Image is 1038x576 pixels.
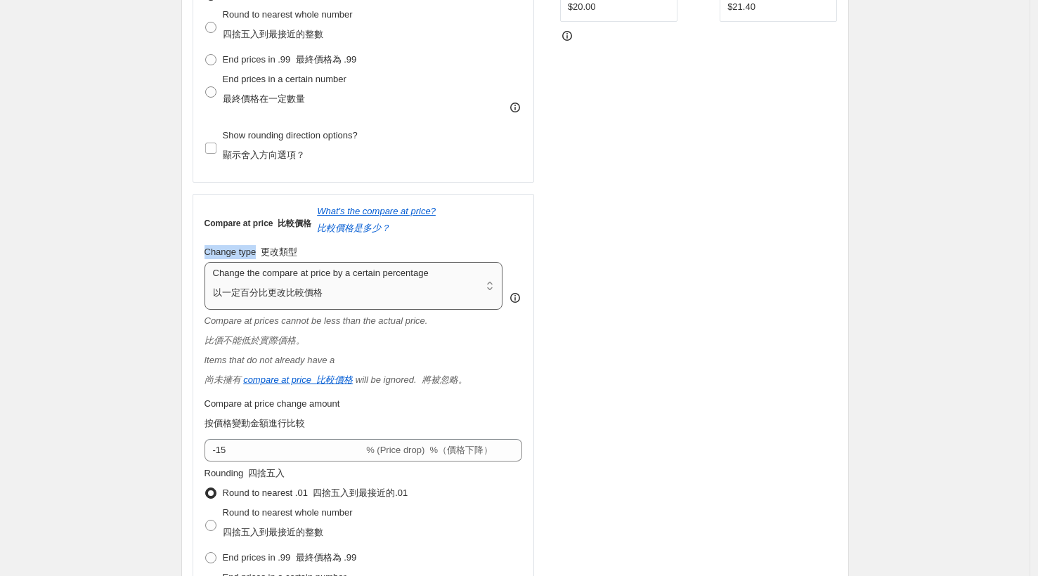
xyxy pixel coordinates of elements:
[317,223,390,233] font: 比較價格是多少？
[316,374,353,385] font: 比較價格
[223,150,305,160] font: 顯示舍入方向選項？
[205,218,312,229] h3: Compare at price
[205,355,335,385] i: Items that do not already have a
[223,29,323,39] font: 四捨五入到最接近的整數
[223,552,357,563] span: End prices in .99
[223,527,323,537] font: 四捨五入到最接近的整數
[223,74,346,104] span: End prices in a certain number
[205,315,428,346] i: Compare at prices cannot be less than the actual price.
[205,418,305,428] font: 按價格變動金額進行比較
[296,552,357,563] font: 最終價格為 .99
[248,468,285,478] font: 四捨五入
[243,374,353,386] button: compare at price 比較價格
[429,445,493,455] font: %（價格下降）
[223,487,408,498] span: Round to nearest .01
[278,218,311,228] font: 比較價格
[223,9,353,39] span: Round to nearest whole number
[243,374,353,385] i: compare at price
[366,445,493,455] span: % (Price drop)
[205,247,298,257] span: Change type
[317,206,436,233] i: What's the compare at price?
[508,291,522,305] div: help
[205,439,364,462] input: -15
[223,54,357,65] span: End prices in .99
[313,487,408,498] font: 四捨五入到最接近的.01
[205,374,241,385] font: 尚未擁有
[261,247,297,257] font: 更改類型
[223,93,305,104] font: 最終價格在一定數量
[422,374,467,385] font: 將被忽略。
[223,507,353,537] span: Round to nearest whole number
[205,468,285,478] span: Rounding
[356,374,467,385] i: will be ignored.
[223,130,358,160] span: Show rounding direction options?
[296,54,357,65] font: 最終價格為 .99
[317,206,436,240] button: What's the compare at price?比較價格是多少？
[205,398,340,428] span: Compare at price change amount
[205,335,305,346] font: 比價不能低於實際價格。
